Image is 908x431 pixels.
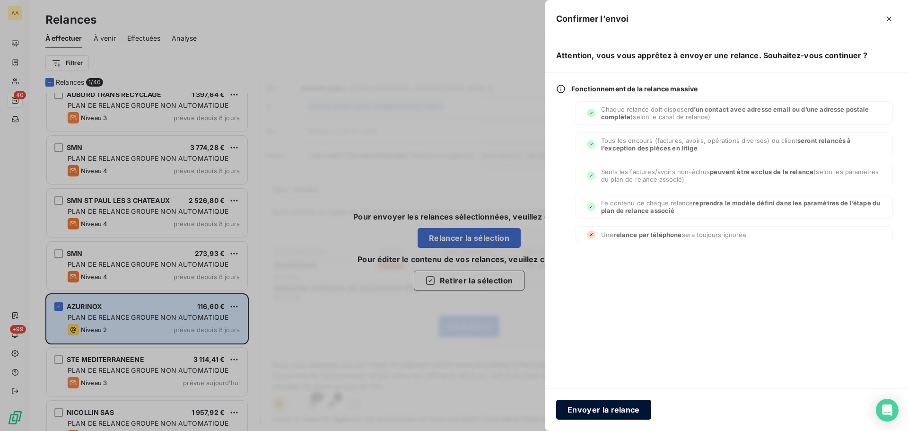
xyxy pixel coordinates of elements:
[601,199,881,214] span: Le contenu de chaque relance
[556,400,651,420] button: Envoyer la relance
[601,168,881,183] span: Seuls les factures/avoirs non-échus (selon les paramètres du plan de relance associé)
[601,106,881,121] span: Chaque relance doit disposer (selon le canal de relance)
[601,137,851,152] span: seront relancés à l’exception des pièces en litige
[601,231,747,238] span: Une sera toujours ignorée
[601,199,880,214] span: reprendra le modèle défini dans les paramètres de l’étape du plan de relance associé
[556,12,629,26] h5: Confirmer l’envoi
[571,84,698,94] span: Fonctionnement de la relance massive
[710,168,813,176] span: peuvent être exclus de la relance
[601,106,869,121] span: d’un contact avec adresse email ou d’une adresse postale complète
[545,38,908,72] h6: Attention, vous vous apprêtez à envoyer une relance. Souhaitez-vous continuer ?
[601,137,881,152] span: Tous les encours (factures, avoirs, opérations diverses) du client
[613,231,681,238] span: relance par téléphone
[876,399,899,422] div: Open Intercom Messenger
